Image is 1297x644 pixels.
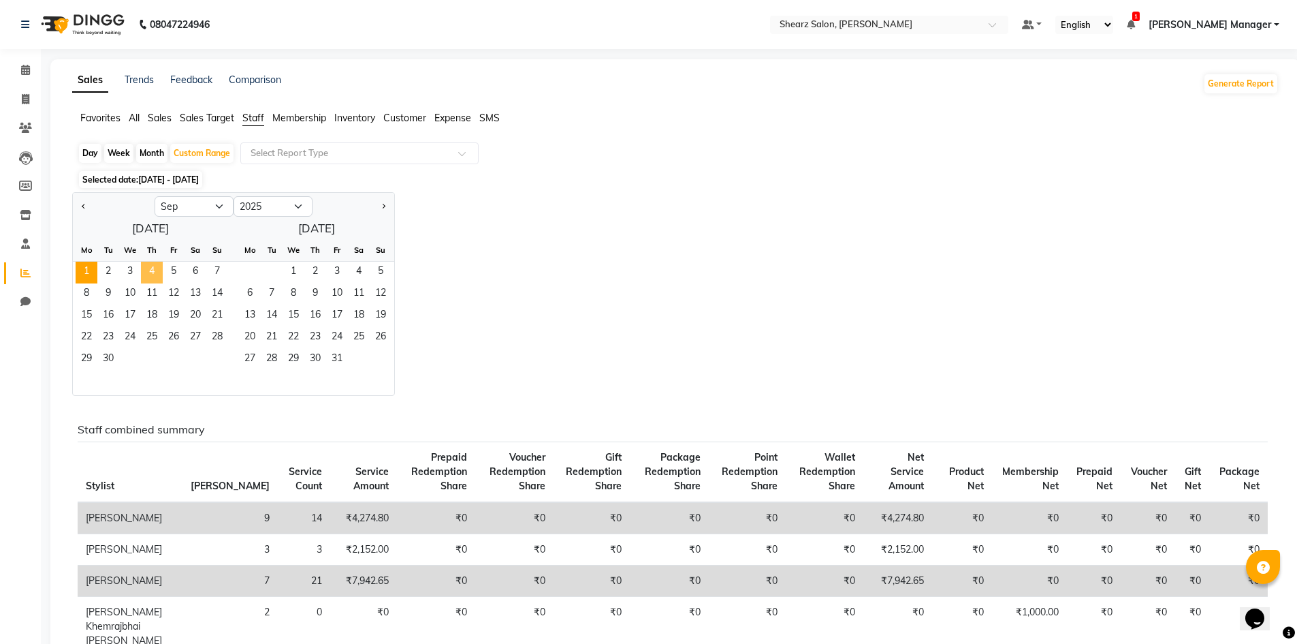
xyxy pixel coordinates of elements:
[863,502,932,534] td: ₹4,274.80
[78,534,182,566] td: [PERSON_NAME]
[348,283,370,305] span: 11
[163,327,185,349] span: 26
[261,327,283,349] div: Tuesday, October 21, 2025
[1076,465,1112,492] span: Prepaid Net
[397,566,475,597] td: ₹0
[348,262,370,283] div: Saturday, October 4, 2025
[141,283,163,305] span: 11
[163,305,185,327] div: Friday, September 19, 2025
[1121,502,1175,534] td: ₹0
[283,305,304,327] div: Wednesday, October 15, 2025
[97,305,119,327] div: Tuesday, September 16, 2025
[348,283,370,305] div: Saturday, October 11, 2025
[119,305,141,327] div: Wednesday, September 17, 2025
[799,451,855,492] span: Wallet Redemption Share
[932,566,992,597] td: ₹0
[1209,566,1268,597] td: ₹0
[239,327,261,349] div: Monday, October 20, 2025
[1175,566,1210,597] td: ₹0
[150,5,210,44] b: 08047224946
[475,534,554,566] td: ₹0
[283,283,304,305] span: 8
[1149,18,1271,32] span: [PERSON_NAME] Manager
[206,283,228,305] div: Sunday, September 14, 2025
[191,480,270,492] span: [PERSON_NAME]
[283,327,304,349] div: Wednesday, October 22, 2025
[261,239,283,261] div: Tu
[182,502,278,534] td: 9
[119,283,141,305] div: Wednesday, September 10, 2025
[185,239,206,261] div: Sa
[119,262,141,283] div: Wednesday, September 3, 2025
[182,534,278,566] td: 3
[348,327,370,349] span: 25
[475,566,554,597] td: ₹0
[1121,566,1175,597] td: ₹0
[348,305,370,327] span: 18
[119,239,141,261] div: We
[97,239,119,261] div: Tu
[278,566,330,597] td: 21
[1209,534,1268,566] td: ₹0
[163,327,185,349] div: Friday, September 26, 2025
[239,239,261,261] div: Mo
[370,239,391,261] div: Su
[283,349,304,371] span: 29
[119,327,141,349] span: 24
[185,283,206,305] span: 13
[1067,502,1121,534] td: ₹0
[630,534,709,566] td: ₹0
[554,534,630,566] td: ₹0
[206,239,228,261] div: Su
[566,451,622,492] span: Gift Redemption Share
[304,305,326,327] div: Thursday, October 16, 2025
[180,112,234,124] span: Sales Target
[86,480,114,492] span: Stylist
[348,239,370,261] div: Sa
[141,262,163,283] div: Thursday, September 4, 2025
[786,534,863,566] td: ₹0
[80,112,121,124] span: Favorites
[76,327,97,349] div: Monday, September 22, 2025
[141,239,163,261] div: Th
[304,262,326,283] div: Thursday, October 2, 2025
[383,112,426,124] span: Customer
[709,502,786,534] td: ₹0
[239,349,261,371] span: 27
[242,112,264,124] span: Staff
[78,502,182,534] td: [PERSON_NAME]
[304,349,326,371] div: Thursday, October 30, 2025
[141,305,163,327] div: Thursday, September 18, 2025
[261,349,283,371] span: 28
[97,262,119,283] div: Tuesday, September 2, 2025
[554,566,630,597] td: ₹0
[630,566,709,597] td: ₹0
[1131,465,1167,492] span: Voucher Net
[119,327,141,349] div: Wednesday, September 24, 2025
[261,305,283,327] span: 14
[283,262,304,283] div: Wednesday, October 1, 2025
[304,283,326,305] div: Thursday, October 9, 2025
[239,305,261,327] span: 13
[185,327,206,349] span: 27
[326,327,348,349] div: Friday, October 24, 2025
[163,305,185,327] span: 19
[261,305,283,327] div: Tuesday, October 14, 2025
[348,327,370,349] div: Saturday, October 25, 2025
[163,283,185,305] div: Friday, September 12, 2025
[163,262,185,283] div: Friday, September 5, 2025
[289,465,322,492] span: Service Count
[206,283,228,305] span: 14
[304,239,326,261] div: Th
[992,566,1067,597] td: ₹0
[1121,534,1175,566] td: ₹0
[76,283,97,305] span: 8
[645,451,701,492] span: Package Redemption Share
[370,283,391,305] div: Sunday, October 12, 2025
[119,283,141,305] span: 10
[348,305,370,327] div: Saturday, October 18, 2025
[129,112,140,124] span: All
[411,451,467,492] span: Prepaid Redemption Share
[185,305,206,327] div: Saturday, September 20, 2025
[370,327,391,349] div: Sunday, October 26, 2025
